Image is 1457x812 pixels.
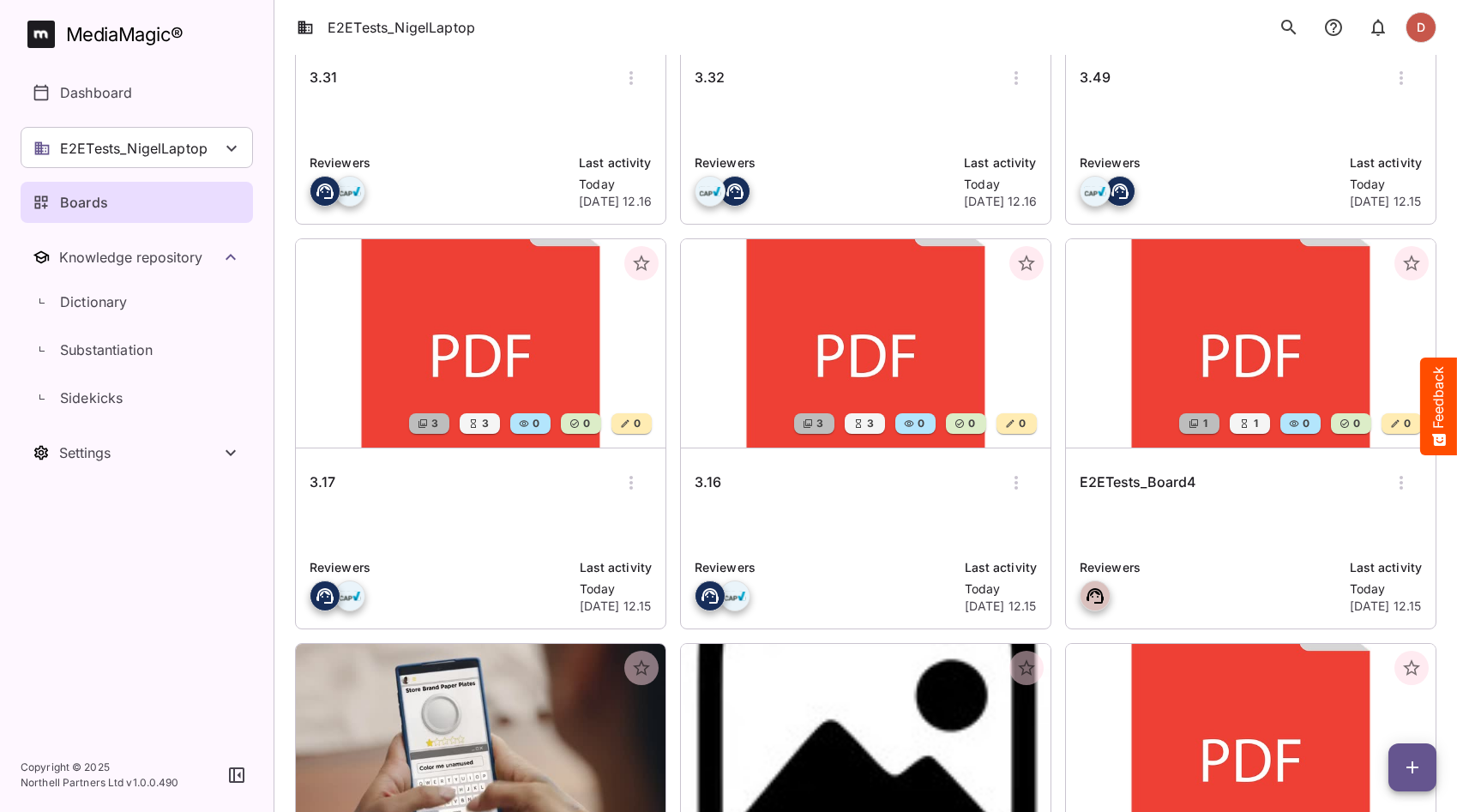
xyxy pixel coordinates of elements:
h6: E2ETests_Board4 [1080,472,1196,494]
p: [DATE] 12.16 [964,193,1037,210]
p: Today [1350,580,1422,598]
div: Knowledge repository [59,249,220,266]
p: [DATE] 12.16 [579,193,652,210]
span: 3 [815,415,823,432]
h6: 3.16 [695,472,721,494]
p: [DATE] 12.15 [1350,193,1422,210]
p: Dictionary [60,292,128,312]
p: Reviewers [695,558,954,577]
h6: 3.17 [310,472,335,494]
a: Dictionary [21,281,253,322]
p: [DATE] 12.15 [965,598,1037,615]
p: Dashboard [60,82,132,103]
p: Northell Partners Ltd v 1.0.0.490 [21,775,179,791]
p: Copyright © 2025 [21,760,179,775]
nav: Settings [21,432,253,473]
a: Substantiation [21,329,253,370]
p: Reviewers [695,153,954,172]
a: Sidekicks [21,377,253,418]
button: Toggle Settings [21,432,253,473]
p: Last activity [579,153,652,172]
img: 3.16 [681,239,1051,448]
p: Boards [60,192,108,213]
p: Today [964,176,1037,193]
p: Reviewers [1080,558,1340,577]
p: E2ETests_NigelLaptop [60,138,208,159]
span: 0 [916,415,924,432]
span: 0 [1352,415,1360,432]
p: Today [1350,176,1422,193]
h6: 3.32 [695,67,725,89]
button: notifications [1361,10,1395,45]
p: Today [580,580,652,598]
a: MediaMagic® [27,21,253,48]
p: Today [965,580,1037,598]
p: Sidekicks [60,388,123,408]
button: Toggle Knowledge repository [21,237,253,278]
h6: 3.31 [310,67,337,89]
div: D [1406,12,1436,43]
span: 0 [531,415,539,432]
p: [DATE] 12.15 [1350,598,1422,615]
p: Last activity [580,558,652,577]
img: 3.17 [296,239,665,448]
button: Feedback [1420,358,1457,455]
span: 0 [632,415,641,432]
p: [DATE] 12.15 [580,598,652,615]
button: notifications [1316,10,1351,45]
span: 3 [480,415,489,432]
p: Last activity [1350,153,1422,172]
p: Last activity [965,558,1037,577]
img: E2ETests_Board4 [1066,239,1436,448]
a: Boards [21,182,253,223]
span: 3 [430,415,438,432]
button: search [1272,10,1306,45]
span: 3 [865,415,874,432]
p: Last activity [1350,558,1422,577]
nav: Knowledge repository [21,237,253,422]
span: 1 [1252,415,1258,432]
span: 0 [1301,415,1309,432]
div: Settings [59,444,220,461]
span: 0 [1402,415,1411,432]
p: Reviewers [310,153,569,172]
p: Substantiation [60,340,153,360]
span: 0 [581,415,590,432]
p: Reviewers [310,558,569,577]
p: Today [579,176,652,193]
p: Last activity [964,153,1037,172]
span: 0 [966,415,975,432]
div: MediaMagic ® [66,21,184,49]
span: 1 [1201,415,1207,432]
p: Reviewers [1080,153,1340,172]
a: Dashboard [21,72,253,113]
span: 0 [1017,415,1026,432]
h6: 3.49 [1080,67,1111,89]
